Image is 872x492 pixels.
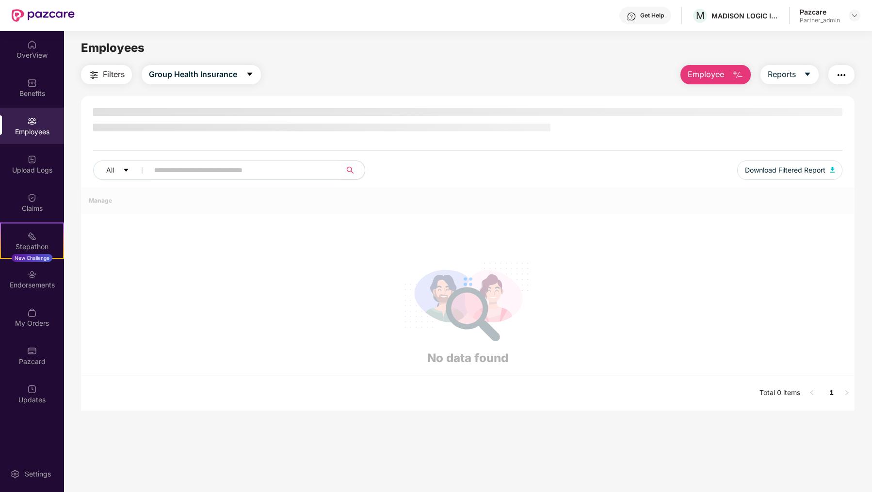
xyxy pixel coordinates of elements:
[341,166,360,174] span: search
[22,469,54,479] div: Settings
[768,68,796,80] span: Reports
[1,242,63,252] div: Stepathon
[27,155,37,164] img: svg+xml;base64,PHN2ZyBpZD0iVXBsb2FkX0xvZ3MiIGRhdGEtbmFtZT0iVXBsb2FkIExvZ3MiIHhtbG5zPSJodHRwOi8vd3...
[809,390,815,396] span: left
[804,385,820,401] li: Previous Page
[341,160,365,180] button: search
[246,70,254,79] span: caret-down
[627,12,636,21] img: svg+xml;base64,PHN2ZyBpZD0iSGVscC0zMngzMiIgeG1sbnM9Imh0dHA6Ly93d3cudzMub3JnLzIwMDAvc3ZnIiB3aWR0aD...
[27,346,37,356] img: svg+xml;base64,PHN2ZyBpZD0iUGF6Y2FyZCIgeG1sbnM9Imh0dHA6Ly93d3cudzMub3JnLzIwMDAvc3ZnIiB3aWR0aD0iMj...
[81,41,145,55] span: Employees
[149,68,237,80] span: Group Health Insurance
[27,231,37,241] img: svg+xml;base64,PHN2ZyB4bWxucz0iaHR0cDovL3d3dy53My5vcmcvMjAwMC9zdmciIHdpZHRoPSIyMSIgaGVpZ2h0PSIyMC...
[800,7,840,16] div: Pazcare
[10,469,20,479] img: svg+xml;base64,PHN2ZyBpZD0iU2V0dGluZy0yMHgyMCIgeG1sbnM9Imh0dHA6Ly93d3cudzMub3JnLzIwMDAvc3ZnIiB3aW...
[106,165,114,175] span: All
[640,12,664,19] div: Get Help
[688,68,724,80] span: Employee
[27,40,37,49] img: svg+xml;base64,PHN2ZyBpZD0iSG9tZSIgeG1sbnM9Imh0dHA6Ly93d3cudzMub3JnLzIwMDAvc3ZnIiB3aWR0aD0iMjAiIG...
[123,167,129,175] span: caret-down
[27,78,37,88] img: svg+xml;base64,PHN2ZyBpZD0iQmVuZWZpdHMiIHhtbG5zPSJodHRwOi8vd3d3LnczLm9yZy8yMDAwL3N2ZyIgd2lkdGg9Ij...
[851,12,858,19] img: svg+xml;base64,PHN2ZyBpZD0iRHJvcGRvd24tMzJ4MzIiIHhtbG5zPSJodHRwOi8vd3d3LnczLm9yZy8yMDAwL3N2ZyIgd2...
[27,308,37,317] img: svg+xml;base64,PHN2ZyBpZD0iTXlfT3JkZXJzIiBkYXRhLW5hbWU9Ik15IE9yZGVycyIgeG1sbnM9Imh0dHA6Ly93d3cudz...
[839,385,855,401] button: right
[93,160,152,180] button: Allcaret-down
[844,390,850,396] span: right
[732,69,743,81] img: svg+xml;base64,PHN2ZyB4bWxucz0iaHR0cDovL3d3dy53My5vcmcvMjAwMC9zdmciIHhtbG5zOnhsaW5rPSJodHRwOi8vd3...
[800,16,840,24] div: Partner_admin
[760,65,819,84] button: Reportscaret-down
[830,167,835,173] img: svg+xml;base64,PHN2ZyB4bWxucz0iaHR0cDovL3d3dy53My5vcmcvMjAwMC9zdmciIHhtbG5zOnhsaW5rPSJodHRwOi8vd3...
[824,385,839,401] li: 1
[836,69,847,81] img: svg+xml;base64,PHN2ZyB4bWxucz0iaHR0cDovL3d3dy53My5vcmcvMjAwMC9zdmciIHdpZHRoPSIyNCIgaGVpZ2h0PSIyNC...
[804,385,820,401] button: left
[27,116,37,126] img: svg+xml;base64,PHN2ZyBpZD0iRW1wbG95ZWVzIiB4bWxucz0iaHR0cDovL3d3dy53My5vcmcvMjAwMC9zdmciIHdpZHRoPS...
[12,254,52,262] div: New Challenge
[839,385,855,401] li: Next Page
[824,385,839,400] a: 1
[696,10,705,21] span: M
[27,193,37,203] img: svg+xml;base64,PHN2ZyBpZD0iQ2xhaW0iIHhtbG5zPSJodHRwOi8vd3d3LnczLm9yZy8yMDAwL3N2ZyIgd2lkdGg9IjIwIi...
[27,384,37,394] img: svg+xml;base64,PHN2ZyBpZD0iVXBkYXRlZCIgeG1sbnM9Imh0dHA6Ly93d3cudzMub3JnLzIwMDAvc3ZnIiB3aWR0aD0iMj...
[711,11,779,20] div: MADISON LOGIC INDIA PRIVATE LIMITED
[759,385,800,401] li: Total 0 items
[103,68,125,80] span: Filters
[680,65,751,84] button: Employee
[12,9,75,22] img: New Pazcare Logo
[737,160,843,180] button: Download Filtered Report
[27,270,37,279] img: svg+xml;base64,PHN2ZyBpZD0iRW5kb3JzZW1lbnRzIiB4bWxucz0iaHR0cDovL3d3dy53My5vcmcvMjAwMC9zdmciIHdpZH...
[804,70,811,79] span: caret-down
[745,165,825,175] span: Download Filtered Report
[81,65,132,84] button: Filters
[88,69,100,81] img: svg+xml;base64,PHN2ZyB4bWxucz0iaHR0cDovL3d3dy53My5vcmcvMjAwMC9zdmciIHdpZHRoPSIyNCIgaGVpZ2h0PSIyNC...
[142,65,261,84] button: Group Health Insurancecaret-down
